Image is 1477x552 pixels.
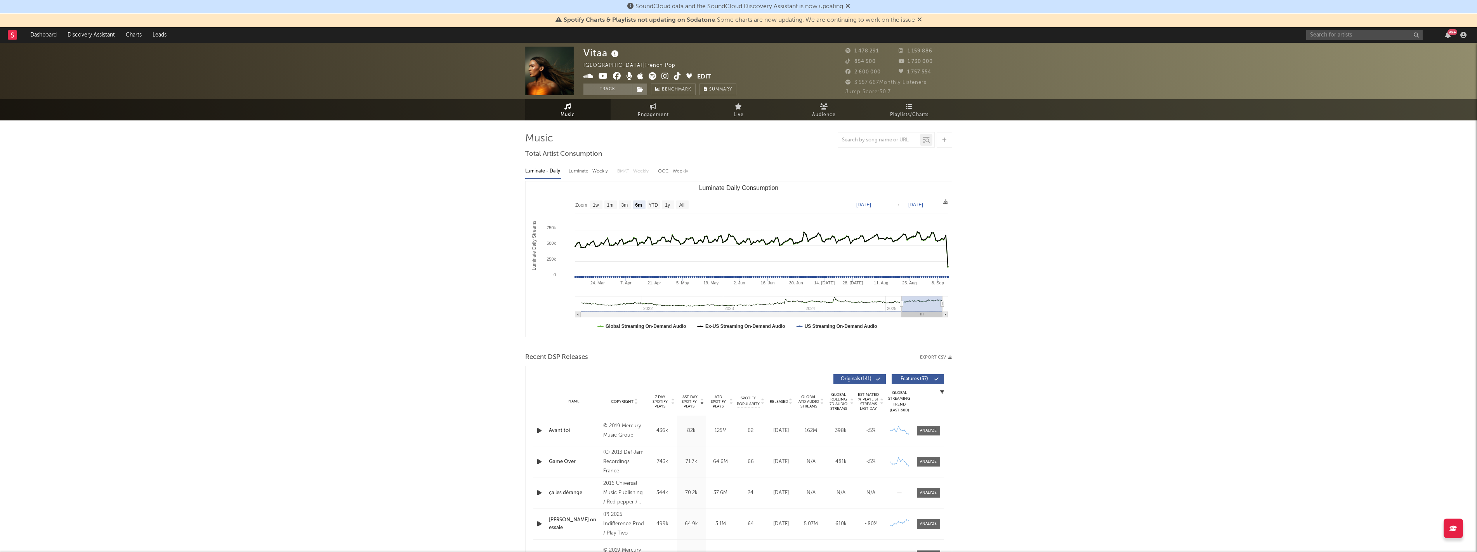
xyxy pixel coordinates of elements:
a: ça les dérange [549,489,600,497]
span: 1 730 000 [899,59,933,64]
div: 71.7k [679,458,704,466]
span: 854 500 [845,59,876,64]
div: 344k [650,489,675,497]
text: YTD [648,202,658,208]
a: Game Over [549,458,600,466]
div: [DATE] [768,458,794,466]
text: 25. Aug [902,280,916,285]
span: 2 600 000 [845,70,881,75]
span: Recent DSP Releases [525,353,588,362]
button: Track [583,84,632,95]
div: Global Streaming Trend (Last 60D) [888,390,911,413]
button: Features(37) [892,374,944,384]
text: → [896,202,900,207]
div: 62 [737,427,764,435]
a: Engagement [611,99,696,120]
div: 99 + [1447,29,1457,35]
text: [DATE] [908,202,923,207]
text: 8. Sep [932,280,944,285]
span: Originals ( 141 ) [838,377,874,381]
div: 2016 Universal Music Publishing / Red pepper / Remark / Indifference Prod / D'or et de Platine Ed... [603,479,646,507]
span: SoundCloud data and the SoundCloud Discovery Assistant is now updating [635,3,843,10]
span: Audience [812,110,836,120]
text: Luminate Daily Consumption [699,185,778,191]
text: [DATE] [856,202,871,207]
text: 6m [635,202,642,208]
div: 24 [737,489,764,497]
button: Originals(141) [833,374,886,384]
span: Benchmark [662,85,691,94]
text: Zoom [575,202,587,208]
input: Search for artists [1306,30,1423,40]
div: 3.1M [708,520,733,528]
a: Audience [781,99,867,120]
span: Jump Score: 50.7 [845,89,891,94]
div: Luminate - Daily [525,165,561,178]
span: Music [561,110,575,120]
div: 481k [828,458,854,466]
text: Ex-US Streaming On-Demand Audio [705,324,785,329]
span: 7 Day Spotify Plays [650,395,670,409]
span: Global ATD Audio Streams [798,395,819,409]
span: Released [770,399,788,404]
span: Summary [709,87,732,92]
div: 610k [828,520,854,528]
span: Estimated % Playlist Streams Last Day [858,392,879,411]
button: Edit [697,72,711,82]
input: Search by song name or URL [838,137,920,143]
text: Global Streaming On-Demand Audio [606,324,686,329]
text: 1y [665,202,670,208]
div: <5% [858,427,884,435]
span: Spotify Charts & Playlists not updating on Sodatone [564,17,715,23]
span: Spotify Popularity [737,395,760,407]
div: (C) 2013 Def Jam Recordings France [603,448,646,476]
text: 5. May [676,280,689,285]
div: N/A [828,489,854,497]
div: 125M [708,427,733,435]
text: 500k [547,241,556,246]
button: Summary [699,84,736,95]
div: 162M [798,427,824,435]
span: Global Rolling 7D Audio Streams [828,392,849,411]
span: 3 557 667 Monthly Listeners [845,80,927,85]
text: 2. Jun [733,280,745,285]
a: Dashboard [25,27,62,43]
div: 70.2k [679,489,704,497]
text: 16. Jun [760,280,774,285]
span: 1 757 554 [899,70,931,75]
div: 37.6M [708,489,733,497]
span: : Some charts are now updating. We are continuing to work on the issue [564,17,915,23]
a: Discovery Assistant [62,27,120,43]
div: [DATE] [768,520,794,528]
text: 14. [DATE] [814,280,835,285]
text: US Streaming On-Demand Audio [804,324,877,329]
span: Dismiss [917,17,922,23]
text: 1w [593,202,599,208]
div: [DATE] [768,427,794,435]
span: Features ( 37 ) [897,377,932,381]
a: Avant toi [549,427,600,435]
text: All [679,202,684,208]
div: [GEOGRAPHIC_DATA] | French Pop [583,61,684,70]
a: [PERSON_NAME] on essaie [549,516,600,531]
span: ATD Spotify Plays [708,395,729,409]
text: 28. [DATE] [842,280,863,285]
span: Last Day Spotify Plays [679,395,699,409]
text: Luminate Daily Streams [531,221,537,270]
text: 24. Mar [590,280,605,285]
div: 5.07M [798,520,824,528]
span: Copyright [611,399,633,404]
div: 436k [650,427,675,435]
a: Charts [120,27,147,43]
span: Engagement [638,110,669,120]
text: 250k [547,257,556,261]
div: 64.9k [679,520,704,528]
div: 64.6M [708,458,733,466]
text: 21. Apr [647,280,661,285]
span: Playlists/Charts [890,110,929,120]
a: Playlists/Charts [867,99,952,120]
span: Total Artist Consumption [525,150,602,159]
